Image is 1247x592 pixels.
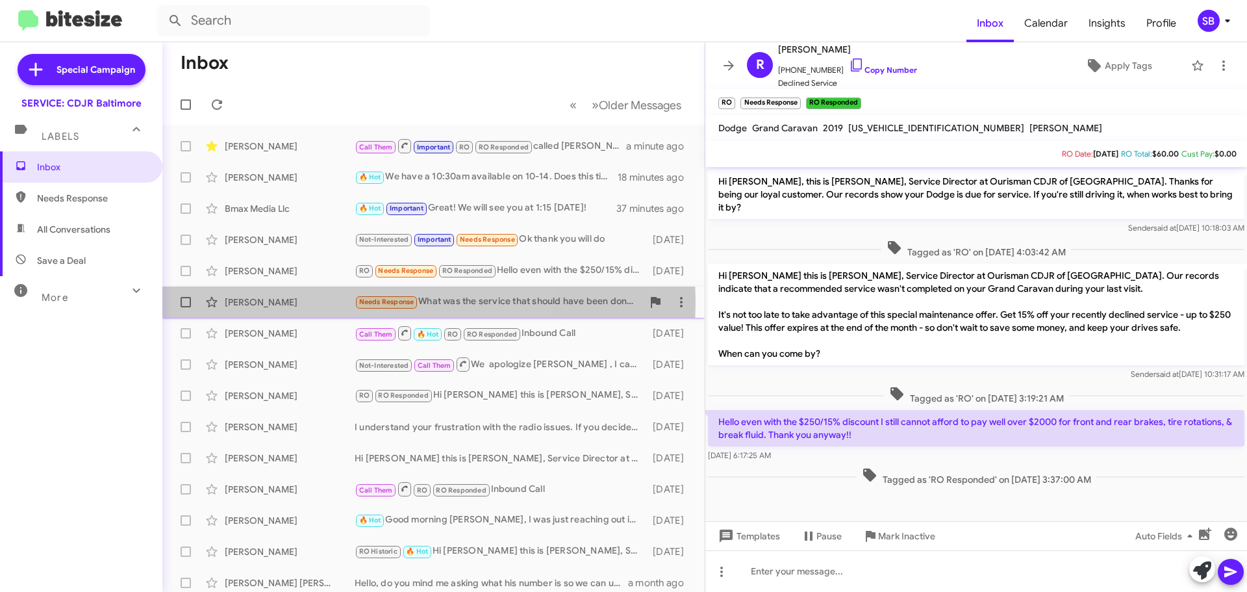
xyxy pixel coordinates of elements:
[708,450,771,460] span: [DATE] 6:17:25 AM
[359,173,381,181] span: 🔥 Hot
[1062,149,1093,159] span: RO Date:
[417,143,451,151] span: Important
[359,486,393,495] span: Call Them
[778,57,917,77] span: [PHONE_NUMBER]
[355,263,646,278] div: Hello even with the $250/15% discount I still cannot afford to pay well over $2000 for front and ...
[618,171,694,184] div: 18 minutes ago
[646,233,694,246] div: [DATE]
[355,294,642,309] div: What was the service that should have been done?
[584,92,689,118] button: Next
[778,77,917,90] span: Declined Service
[646,452,694,465] div: [DATE]
[708,170,1244,219] p: Hi [PERSON_NAME], this is [PERSON_NAME], Service Director at Ourisman CDJR of [GEOGRAPHIC_DATA]. ...
[1121,149,1152,159] span: RO Total:
[359,547,397,556] span: RO Historic
[816,524,842,548] span: Pause
[447,330,458,339] span: RO
[225,327,355,340] div: [PERSON_NAME]
[1125,524,1208,548] button: Auto Fields
[355,420,646,433] div: I understand your frustration with the radio issues. If you decide to change your mind about serv...
[37,192,147,205] span: Needs Response
[355,513,646,528] div: Good morning [PERSON_NAME], I was just reaching out incase you have not been sent the current oil...
[355,452,646,465] div: Hi [PERSON_NAME] this is [PERSON_NAME], Service Director at Ourisman CDJR of [GEOGRAPHIC_DATA]. J...
[378,391,428,400] span: RO Responded
[359,361,409,370] span: Not-Interested
[359,235,409,244] span: Not-Interested
[181,53,229,73] h1: Inbox
[225,264,355,277] div: [PERSON_NAME]
[225,233,355,246] div: [PERSON_NAME]
[1215,149,1237,159] span: $0.00
[646,545,694,558] div: [DATE]
[849,65,917,75] a: Copy Number
[460,235,515,244] span: Needs Response
[359,143,393,151] span: Call Them
[1156,369,1179,379] span: said at
[1187,10,1233,32] button: SB
[1128,223,1244,233] span: Sender [DATE] 10:18:03 AM
[467,330,517,339] span: RO Responded
[1198,10,1220,32] div: SB
[966,5,1014,42] a: Inbox
[42,131,79,142] span: Labels
[626,140,694,153] div: a minute ago
[418,235,451,244] span: Important
[616,202,694,215] div: 37 minutes ago
[848,122,1024,134] span: [US_VEHICLE_IDENTIFICATION_NUMBER]
[708,264,1244,365] p: Hi [PERSON_NAME] this is [PERSON_NAME], Service Director at Ourisman CDJR of [GEOGRAPHIC_DATA]. O...
[756,55,764,75] span: R
[225,545,355,558] div: [PERSON_NAME]
[418,361,451,370] span: Call Them
[225,171,355,184] div: [PERSON_NAME]
[406,547,428,556] span: 🔥 Hot
[225,514,355,527] div: [PERSON_NAME]
[778,42,917,57] span: [PERSON_NAME]
[459,143,470,151] span: RO
[1105,54,1152,77] span: Apply Tags
[417,486,427,495] span: RO
[1135,524,1198,548] span: Auto Fields
[1136,5,1187,42] a: Profile
[646,358,694,371] div: [DATE]
[1093,149,1118,159] span: [DATE]
[18,54,145,85] a: Special Campaign
[806,97,861,109] small: RO Responded
[225,576,355,589] div: [PERSON_NAME] [PERSON_NAME]
[359,330,393,339] span: Call Them
[716,524,780,548] span: Templates
[1014,5,1078,42] a: Calendar
[562,92,585,118] button: Previous
[21,97,142,110] div: SERVICE: CDJR Baltimore
[37,161,147,174] span: Inbox
[225,296,355,309] div: [PERSON_NAME]
[157,5,430,36] input: Search
[225,202,355,215] div: Bmax Media Llc
[355,356,646,372] div: We apologize [PERSON_NAME] , I can have your advisor call you ASAP .
[718,122,747,134] span: Dodge
[1181,149,1215,159] span: Cust Pay:
[355,138,626,154] div: called [PERSON_NAME] and she is brining it in this week
[852,524,946,548] button: Mark Inactive
[628,576,694,589] div: a month ago
[355,325,646,341] div: Inbound Call
[881,240,1071,259] span: Tagged as 'RO' on [DATE] 4:03:42 AM
[359,204,381,212] span: 🔥 Hot
[646,420,694,433] div: [DATE]
[1078,5,1136,42] a: Insights
[42,292,68,303] span: More
[878,524,935,548] span: Mark Inactive
[359,298,414,306] span: Needs Response
[705,524,790,548] button: Templates
[37,254,86,267] span: Save a Deal
[225,140,355,153] div: [PERSON_NAME]
[570,97,577,113] span: «
[436,486,486,495] span: RO Responded
[479,143,529,151] span: RO Responded
[225,358,355,371] div: [PERSON_NAME]
[355,544,646,559] div: Hi [PERSON_NAME] this is [PERSON_NAME], Service Director at Ourisman CDJR of [GEOGRAPHIC_DATA]. J...
[355,170,618,185] div: We have a 10:30am available on 10-14. Does this time work for you?
[359,391,370,400] span: RO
